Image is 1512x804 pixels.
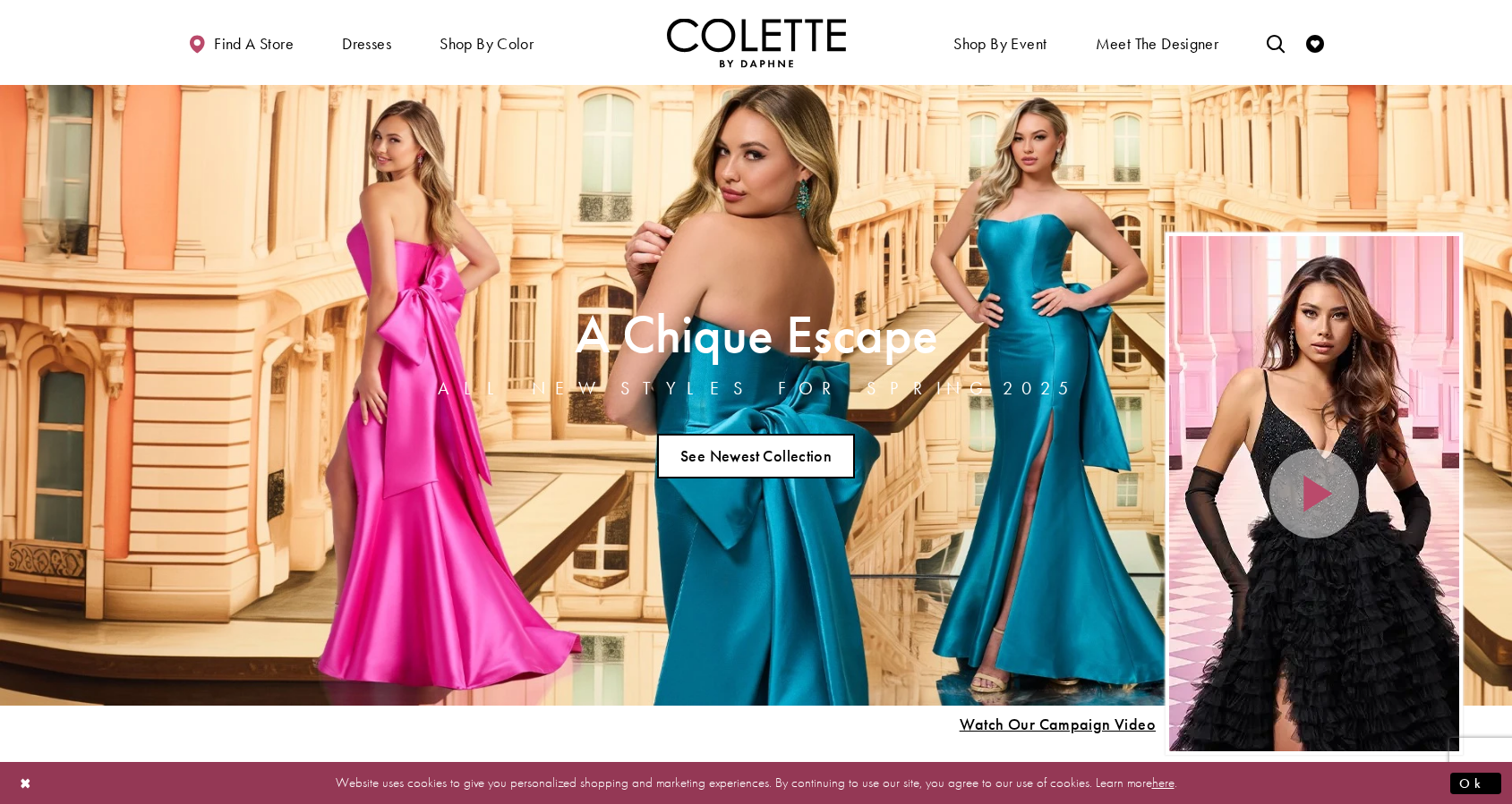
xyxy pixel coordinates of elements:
span: Dresses [342,35,391,53]
a: Check Wishlist [1302,18,1328,67]
button: Close Dialog [11,767,41,799]
a: Toggle search [1262,18,1289,67]
ul: Slider Links [432,427,1081,486]
a: Find a store [184,18,298,67]
span: Shop by color [440,35,534,53]
p: Website uses cookies to give you personalized shopping and marketing experiences. By continuing t... [129,771,1383,795]
span: Play Slide #15 Video [959,715,1156,733]
a: here [1152,774,1175,791]
span: Shop by color [435,18,538,67]
span: Shop By Event [953,35,1046,53]
span: Find a store [214,35,294,53]
button: Submit Dialog [1450,772,1501,794]
span: Shop By Event [949,18,1051,67]
img: Colette by Daphne [667,18,846,67]
span: Dresses [337,18,396,67]
a: Visit Home Page [667,18,846,67]
a: See Newest Collection A Chique Escape All New Styles For Spring 2025 [657,434,856,478]
a: Meet the designer [1091,18,1224,67]
span: Meet the designer [1096,35,1219,53]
